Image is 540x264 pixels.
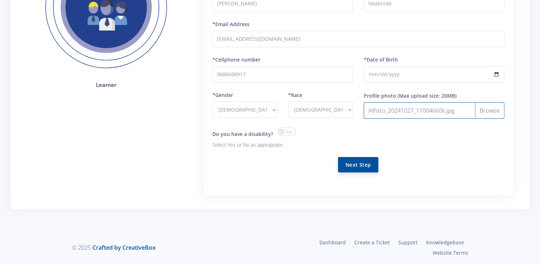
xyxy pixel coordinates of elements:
[315,237,350,248] a: Dashboard
[92,244,156,251] a: Crafted by CreativeBox
[212,20,249,28] label: *Email Address
[288,91,302,99] label: *Race
[212,130,273,138] label: Do you have a disability?
[33,81,180,89] h4: Learner
[394,237,422,248] a: Support
[212,66,353,83] input: Number with no spaces
[426,239,464,246] span: Knowledgebase
[212,31,504,47] input: Email Address
[212,141,353,149] p: Select Yes or No as appropriate
[212,56,261,63] label: *Cellphone number
[428,248,468,258] a: Website Terms
[72,243,265,252] div: © 2025
[338,157,378,172] button: Next Step
[364,56,398,63] label: *Date of Birth
[422,237,468,248] a: Knowledgebase
[398,92,456,99] label: (Max upload size: 20MB)
[212,91,233,99] label: *Gender
[350,237,394,248] a: Create a Ticket
[364,92,396,99] label: Profile photo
